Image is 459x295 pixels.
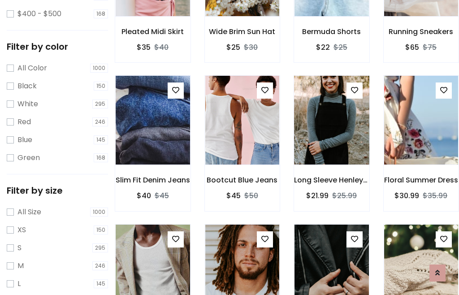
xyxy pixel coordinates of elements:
del: $30 [244,42,258,52]
label: S [17,243,22,253]
h6: $22 [316,43,330,52]
h6: Slim Fit Denim Jeans [115,176,191,184]
span: 168 [94,9,108,18]
h6: $25 [226,43,240,52]
h5: Filter by size [7,185,108,196]
h6: $65 [405,43,419,52]
span: 145 [94,279,108,288]
del: $25.99 [332,191,357,201]
label: XS [17,225,26,235]
label: M [17,260,24,271]
del: $40 [154,42,169,52]
label: L [17,278,21,289]
h5: Filter by color [7,41,108,52]
span: 295 [92,100,108,108]
span: 150 [94,226,108,234]
span: 145 [94,135,108,144]
del: $35.99 [423,191,447,201]
label: $400 - $500 [17,9,61,19]
del: $50 [244,191,258,201]
span: 1000 [90,64,108,73]
h6: Long Sleeve Henley T-Shirt [294,176,369,184]
del: $25 [333,42,347,52]
h6: $40 [137,191,151,200]
span: 1000 [90,208,108,217]
span: 295 [92,243,108,252]
label: Red [17,117,31,127]
del: $75 [423,42,437,52]
span: 246 [92,117,108,126]
h6: $35 [137,43,151,52]
h6: Bermuda Shorts [294,27,369,36]
span: 168 [94,153,108,162]
h6: Floral Summer Dress [384,176,459,184]
label: All Color [17,63,47,74]
label: Blue [17,134,32,145]
h6: Running Sneakers [384,27,459,36]
h6: $21.99 [306,191,329,200]
label: Black [17,81,37,91]
h6: Wide Brim Sun Hat [205,27,280,36]
label: All Size [17,207,41,217]
del: $45 [155,191,169,201]
label: Green [17,152,40,163]
h6: $30.99 [394,191,419,200]
span: 150 [94,82,108,91]
h6: Pleated Midi Skirt [115,27,191,36]
label: White [17,99,38,109]
span: 246 [92,261,108,270]
h6: $45 [226,191,241,200]
h6: Bootcut Blue Jeans [205,176,280,184]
